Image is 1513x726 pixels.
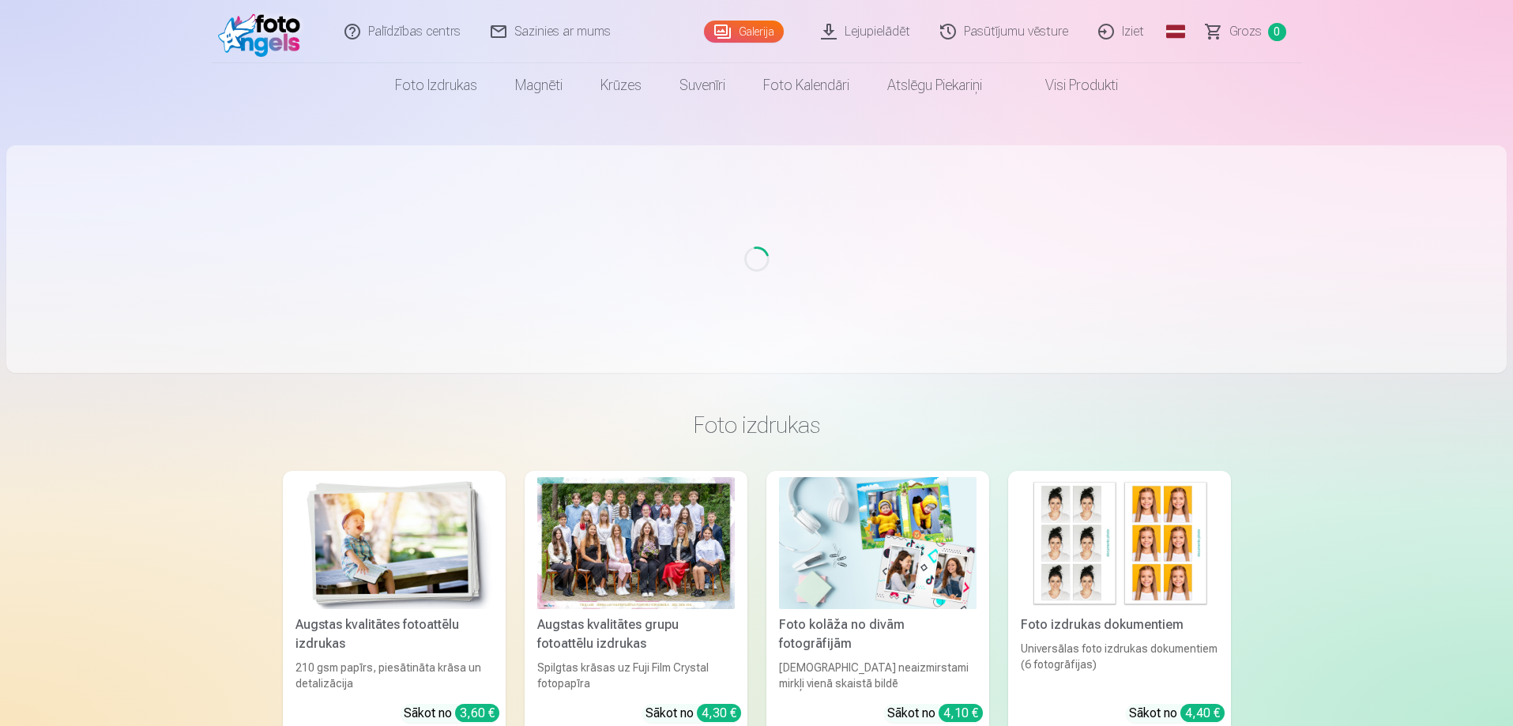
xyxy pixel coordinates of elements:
[376,63,496,107] a: Foto izdrukas
[1268,23,1286,41] span: 0
[697,704,741,722] div: 4,30 €
[404,704,499,723] div: Sākot no
[773,660,983,691] div: [DEMOGRAPHIC_DATA] neaizmirstami mirkļi vienā skaistā bildē
[218,6,309,57] img: /fa3
[773,615,983,653] div: Foto kolāža no divām fotogrāfijām
[455,704,499,722] div: 3,60 €
[744,63,868,107] a: Foto kalendāri
[1021,477,1218,609] img: Foto izdrukas dokumentiem
[295,477,493,609] img: Augstas kvalitātes fotoattēlu izdrukas
[1229,22,1262,41] span: Grozs
[1180,704,1225,722] div: 4,40 €
[289,615,499,653] div: Augstas kvalitātes fotoattēlu izdrukas
[295,411,1218,439] h3: Foto izdrukas
[1129,704,1225,723] div: Sākot no
[531,615,741,653] div: Augstas kvalitātes grupu fotoattēlu izdrukas
[289,660,499,691] div: 210 gsm papīrs, piesātināta krāsa un detalizācija
[704,21,784,43] a: Galerija
[939,704,983,722] div: 4,10 €
[496,63,581,107] a: Magnēti
[868,63,1001,107] a: Atslēgu piekariņi
[779,477,977,609] img: Foto kolāža no divām fotogrāfijām
[1014,615,1225,634] div: Foto izdrukas dokumentiem
[887,704,983,723] div: Sākot no
[1014,641,1225,691] div: Universālas foto izdrukas dokumentiem (6 fotogrāfijas)
[645,704,741,723] div: Sākot no
[581,63,661,107] a: Krūzes
[661,63,744,107] a: Suvenīri
[531,660,741,691] div: Spilgtas krāsas uz Fuji Film Crystal fotopapīra
[1001,63,1137,107] a: Visi produkti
